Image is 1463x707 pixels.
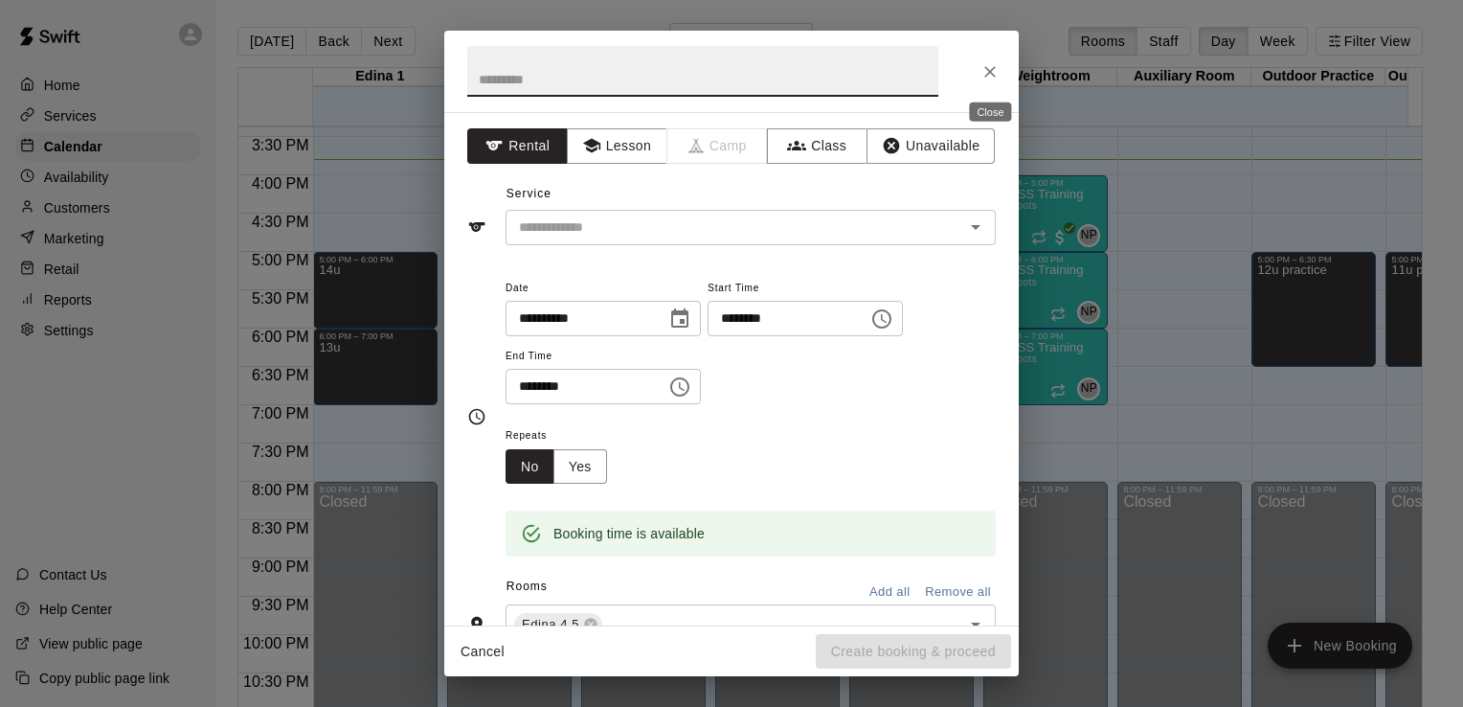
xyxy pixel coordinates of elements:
[553,516,705,551] div: Booking time is available
[506,449,607,485] div: outlined button group
[553,449,607,485] button: Yes
[506,423,622,449] span: Repeats
[867,128,995,164] button: Unavailable
[506,580,548,593] span: Rooms
[863,300,901,338] button: Choose time, selected time is 7:00 PM
[708,276,903,302] span: Start Time
[969,103,1011,122] div: Close
[506,344,701,370] span: End Time
[859,578,920,607] button: Add all
[567,128,667,164] button: Lesson
[514,613,602,636] div: Edina 4.5
[962,611,989,638] button: Open
[962,214,989,240] button: Open
[920,578,996,607] button: Remove all
[767,128,867,164] button: Class
[467,407,486,426] svg: Timing
[661,368,699,406] button: Choose time, selected time is 7:30 PM
[514,615,587,634] span: Edina 4.5
[661,300,699,338] button: Choose date, selected date is Aug 15, 2025
[506,276,701,302] span: Date
[467,217,486,237] svg: Service
[506,187,551,200] span: Service
[467,128,568,164] button: Rental
[973,55,1007,89] button: Close
[506,449,554,485] button: No
[667,128,768,164] span: Camps can only be created in the Services page
[467,615,486,634] svg: Rooms
[452,634,513,670] button: Cancel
